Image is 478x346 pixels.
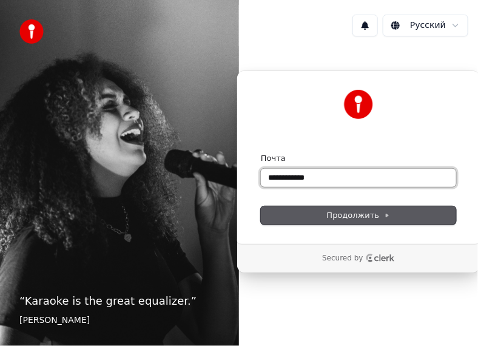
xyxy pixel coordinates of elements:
[322,254,363,263] p: Secured by
[344,90,373,119] img: Youka
[19,293,220,310] p: “ Karaoke is the great equalizer. ”
[261,206,456,225] button: Продолжить
[19,314,220,327] footer: [PERSON_NAME]
[366,254,395,262] a: Clerk logo
[261,153,286,164] label: Почта
[327,210,391,221] span: Продолжить
[19,19,44,44] img: youka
